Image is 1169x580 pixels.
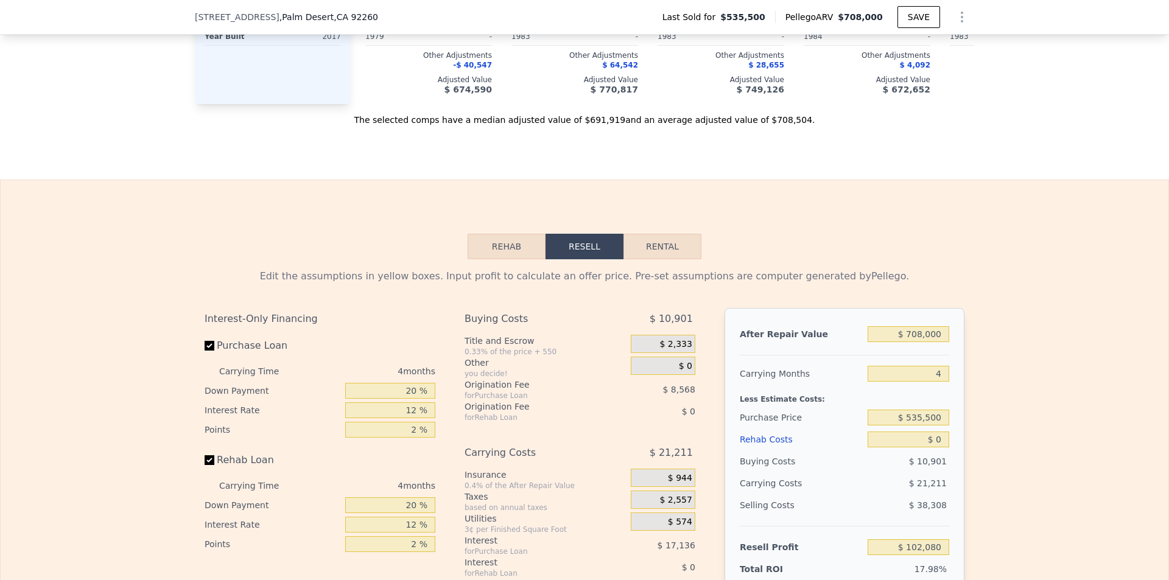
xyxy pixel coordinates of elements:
span: $ 674,590 [444,85,492,94]
div: Taxes [465,491,626,503]
div: Total ROI [740,563,816,575]
div: for Rehab Loan [465,413,600,422]
div: Other Adjustments [511,51,638,60]
div: Interest [465,556,600,568]
div: 3¢ per Finished Square Foot [465,525,626,534]
span: $ 944 [668,473,692,484]
div: 0.4% of the After Repair Value [465,481,626,491]
div: for Rehab Loan [465,568,600,578]
div: Utilities [465,512,626,525]
div: Interest Rate [205,515,340,534]
div: Down Payment [205,381,340,400]
div: Selling Costs [740,494,863,516]
div: Rehab Costs [740,428,863,450]
span: $ 17,136 [658,540,695,550]
div: Adjusted Value [658,75,784,85]
div: 4 months [303,476,435,495]
div: you decide! [465,369,626,379]
div: - [869,28,930,45]
span: $ 0 [682,407,695,416]
div: Adjusted Value [950,75,1076,85]
div: Less Estimate Costs: [740,385,949,407]
div: Carrying Costs [740,472,816,494]
span: $708,000 [838,12,883,22]
span: $ 0 [679,361,692,372]
div: Other Adjustments [950,51,1076,60]
div: Other Adjustments [365,51,492,60]
span: $ 10,901 [650,308,693,330]
div: Other Adjustments [804,51,930,60]
button: Show Options [950,5,974,29]
input: Purchase Loan [205,341,214,351]
span: $ 10,901 [909,456,947,466]
div: Interest-Only Financing [205,308,435,330]
span: , CA 92260 [334,12,378,22]
div: Resell Profit [740,536,863,558]
span: [STREET_ADDRESS] [195,11,279,23]
span: Pellego ARV [785,11,838,23]
div: Carrying Months [740,363,863,385]
div: Carrying Time [219,476,298,495]
div: Insurance [465,469,626,481]
button: Rehab [468,234,546,259]
div: Buying Costs [465,308,600,330]
div: Title and Escrow [465,335,626,347]
div: Interest Rate [205,400,340,420]
span: $ 770,817 [591,85,638,94]
div: Interest [465,534,600,547]
div: Other [465,357,626,369]
label: Rehab Loan [205,449,340,471]
div: based on annual taxes [465,503,626,512]
button: SAVE [897,6,940,28]
div: Carrying Time [219,362,298,381]
span: $ 21,211 [909,478,947,488]
span: $ 64,542 [602,61,638,69]
span: $ 28,655 [748,61,784,69]
div: Origination Fee [465,400,600,413]
div: 0.33% of the price + 550 [465,347,626,357]
div: - [577,28,638,45]
span: , Palm Desert [279,11,378,23]
span: $ 2,333 [659,339,692,350]
span: $ 2,557 [659,495,692,506]
div: 2017 [275,28,341,45]
div: - [723,28,784,45]
div: Down Payment [205,495,340,515]
div: The selected comps have a median adjusted value of $691,919 and an average adjusted value of $708... [195,104,974,126]
div: 1984 [804,28,865,45]
span: $ 38,308 [909,500,947,510]
span: $ 8,568 [662,385,695,394]
span: 17.98% [914,564,947,574]
div: 1979 [365,28,426,45]
span: $ 0 [682,562,695,572]
div: Adjusted Value [804,75,930,85]
div: 1983 [658,28,718,45]
div: Edit the assumptions in yellow boxes. Input profit to calculate an offer price. Pre-set assumptio... [205,269,964,284]
div: Purchase Price [740,407,863,428]
div: Adjusted Value [365,75,492,85]
input: Rehab Loan [205,455,214,465]
div: 1983 [950,28,1011,45]
div: Buying Costs [740,450,863,472]
div: for Purchase Loan [465,391,600,400]
span: $ 574 [668,517,692,528]
div: After Repair Value [740,323,863,345]
div: - [431,28,492,45]
span: Last Sold for [662,11,721,23]
div: Other Adjustments [658,51,784,60]
div: 1983 [511,28,572,45]
div: Origination Fee [465,379,600,391]
div: Carrying Costs [465,442,600,464]
div: Points [205,420,340,439]
span: -$ 40,547 [453,61,492,69]
div: Adjusted Value [511,75,638,85]
span: $ 21,211 [650,442,693,464]
span: $ 749,126 [737,85,784,94]
div: Year Built [205,28,270,45]
label: Purchase Loan [205,335,340,357]
div: 4 months [303,362,435,381]
div: for Purchase Loan [465,547,600,556]
span: $ 4,092 [900,61,930,69]
button: Rental [623,234,701,259]
span: $535,500 [720,11,765,23]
